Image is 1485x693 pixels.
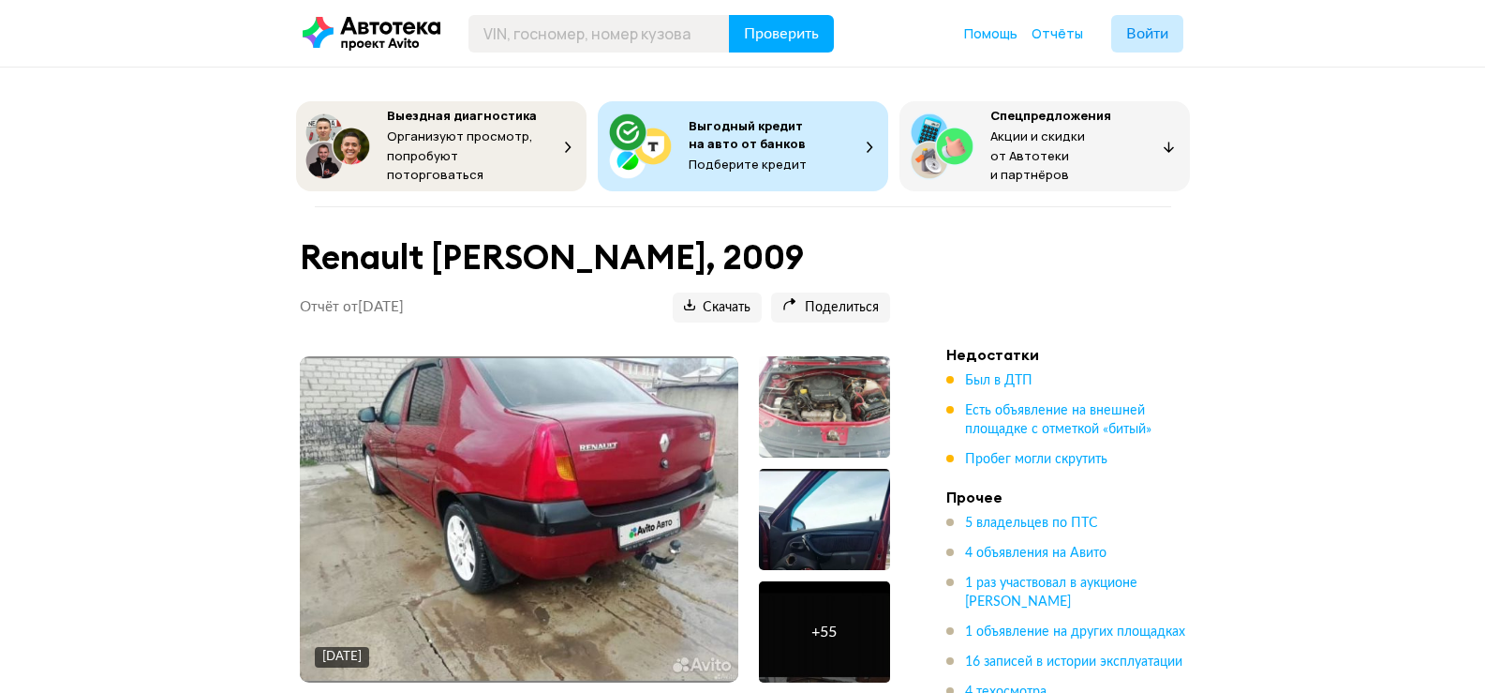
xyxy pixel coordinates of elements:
div: + 55 [811,623,837,641]
span: Спецпредложения [990,107,1111,124]
span: Скачать [684,299,750,317]
span: Выездная диагностика [387,107,537,124]
span: 5 владельцев по ПТС [965,517,1098,530]
div: [DATE] [322,649,362,666]
button: Поделиться [771,293,890,323]
span: Акции и скидки от Автотеки и партнёров [990,128,1085,183]
span: Подберите кредит [689,156,807,173]
span: 4 объявления на Авито [965,547,1106,560]
span: Отчёты [1032,24,1083,42]
span: Выгодный кредит на авто от банков [689,117,806,152]
h1: Renault [PERSON_NAME], 2009 [300,237,890,278]
img: Main car [300,358,738,681]
span: Войти [1126,26,1168,41]
button: Войти [1111,15,1183,53]
span: Проверить [744,26,819,41]
h4: Прочее [946,488,1209,506]
span: Пробег могли скрутить [965,453,1107,466]
span: Помощь [964,24,1017,42]
button: Выездная диагностикаОрганизуют просмотр, попробуют поторговаться [296,101,587,191]
span: 16 записей в истории эксплуатации [965,655,1182,669]
h4: Недостатки [946,345,1209,364]
input: VIN, госномер, номер кузова [468,15,730,53]
span: 1 раз участвовал в аукционе [PERSON_NAME] [965,577,1137,609]
span: Есть объявление на внешней площадке с отметкой «битый» [965,404,1151,436]
button: Проверить [729,15,834,53]
span: 1 объявление на других площадках [965,625,1185,639]
p: Отчёт от [DATE] [300,298,404,317]
button: Выгодный кредит на авто от банковПодберите кредит [598,101,888,191]
span: Поделиться [782,299,879,317]
a: Помощь [964,24,1017,43]
span: Был в ДТП [965,374,1032,387]
button: СпецпредложенияАкции и скидки от Автотеки и партнёров [899,101,1190,191]
span: Организуют просмотр, попробуют поторговаться [387,128,533,183]
button: Скачать [673,293,762,323]
a: Отчёты [1032,24,1083,43]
